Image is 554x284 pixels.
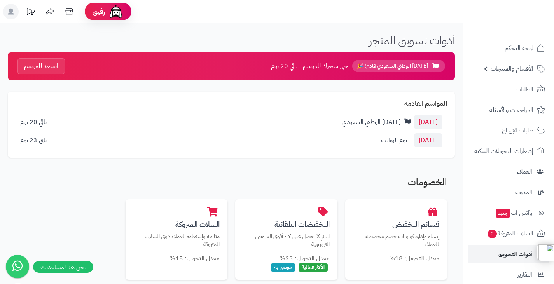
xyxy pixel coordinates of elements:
[495,207,532,218] span: وآتس آب
[468,80,549,99] a: الطلبات
[517,166,532,177] span: العملاء
[133,232,220,248] p: متابعة وإستعادة العملاء ذوي السلات المتروكة
[468,121,549,140] a: طلبات الإرجاع
[381,136,407,145] span: يوم الرواتب
[389,254,439,263] small: معدل التحويل: 18%
[505,43,533,54] span: لوحة التحكم
[271,263,295,272] span: موصى به
[468,101,549,119] a: المراجعات والأسئلة
[468,39,549,57] a: لوحة التحكم
[93,7,105,16] span: رفيق
[468,224,549,243] a: السلات المتروكة0
[517,269,532,280] span: التقارير
[496,209,510,218] span: جديد
[271,62,348,71] span: جهز متجرك للموسم - باقي 20 يوم
[474,146,533,157] span: إشعارات التحويلات البنكية
[20,117,47,127] span: باقي 20 يوم
[516,84,533,95] span: الطلبات
[369,34,455,47] h1: أدوات تسويق المتجر
[414,115,442,129] span: [DATE]
[108,4,124,19] img: ai-face.png
[353,232,440,248] p: إنشاء وإدارة كوبونات خصم مخصصة للعملاء
[235,199,337,280] a: التخفيضات التلقائيةاشترِ X احصل على Y - أقوى العروض الترويجية معدل التحويل: 23% الأكثر فعالية موص...
[515,187,532,198] span: المدونة
[487,228,533,239] span: السلات المتروكة
[352,60,445,72] span: [DATE] الوطني السعودي قادم! 🎉
[491,63,533,74] span: الأقسام والمنتجات
[468,183,549,202] a: المدونة
[21,4,40,21] a: تحديثات المنصة
[299,263,328,272] span: الأكثر فعالية
[133,220,220,228] h3: السلات المتروكة
[468,245,549,263] a: أدوات التسويق
[126,199,228,271] a: السلات المتروكةمتابعة وإستعادة العملاء ذوي السلات المتروكة معدل التحويل: 15%
[17,58,65,74] button: استعد للموسم
[20,136,47,145] span: باقي 23 يوم
[468,162,549,181] a: العملاء
[489,105,533,115] span: المراجعات والأسئلة
[170,254,220,263] small: معدل التحويل: 15%
[16,177,447,191] h2: الخصومات
[502,125,533,136] span: طلبات الإرجاع
[468,142,549,160] a: إشعارات التحويلات البنكية
[468,265,549,284] a: التقارير
[16,99,447,107] h2: المواسم القادمة
[243,232,330,248] p: اشترِ X احصل على Y - أقوى العروض الترويجية
[353,220,440,228] h3: قسائم التخفيض
[342,117,401,127] span: [DATE] الوطني السعودي
[243,220,330,228] h3: التخفيضات التلقائية
[414,133,442,147] span: [DATE]
[498,249,532,260] span: أدوات التسويق
[468,204,549,222] a: وآتس آبجديد
[501,16,547,32] img: logo-2.png
[280,254,330,263] small: معدل التحويل: 23%
[487,230,497,239] span: 0
[345,199,447,271] a: قسائم التخفيضإنشاء وإدارة كوبونات خصم مخصصة للعملاء معدل التحويل: 18%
